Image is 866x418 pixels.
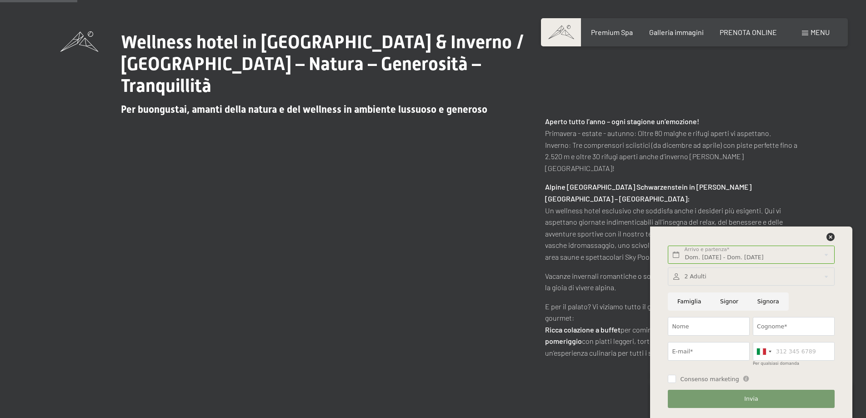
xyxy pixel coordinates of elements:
[649,28,704,36] a: Galleria immagini
[121,104,487,115] span: Per buongustai, amanti della natura e del wellness in ambiente lussuoso e generoso
[545,270,806,293] p: Vacanze invernali romantiche o sogni estivi al sole – qui trovate sicurezza, comfort e la gioia d...
[649,396,651,403] span: 1
[545,325,621,334] strong: Ricca colazione a buffet
[811,28,830,36] span: Menu
[545,116,806,174] p: Primavera - estate - autunno: Oltre 80 malghe e rifugi aperti vi aspettano. Inverno: Tre comprens...
[753,342,774,360] div: Italy (Italia): +39
[545,182,751,203] strong: Alpine [GEOGRAPHIC_DATA] Schwarzenstein in [PERSON_NAME][GEOGRAPHIC_DATA] – [GEOGRAPHIC_DATA]:
[545,117,699,126] strong: Aperto tutto l’anno – ogni stagione un’emozione!
[346,231,415,240] span: Consenso marketing*
[720,28,777,36] a: PRENOTA ONLINE
[668,390,834,408] button: Invia
[545,181,806,262] p: Un wellness hotel esclusivo che soddisfa anche i desideri più esigenti. Qui vi aspettano giornate...
[680,375,739,383] span: Consenso marketing
[121,31,525,96] span: Wellness hotel in [GEOGRAPHIC_DATA] & Inverno / [GEOGRAPHIC_DATA] – Natura – Generosità – Tranqui...
[591,28,633,36] a: Premium Spa
[545,301,806,359] p: E per il palato? Vi viziamo tutto il giorno con il nostro raffinato pacchetto ¾ gourmet: per comi...
[753,342,835,361] input: 312 345 6789
[744,395,758,403] span: Invia
[753,361,799,366] label: Per qualsiasi domanda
